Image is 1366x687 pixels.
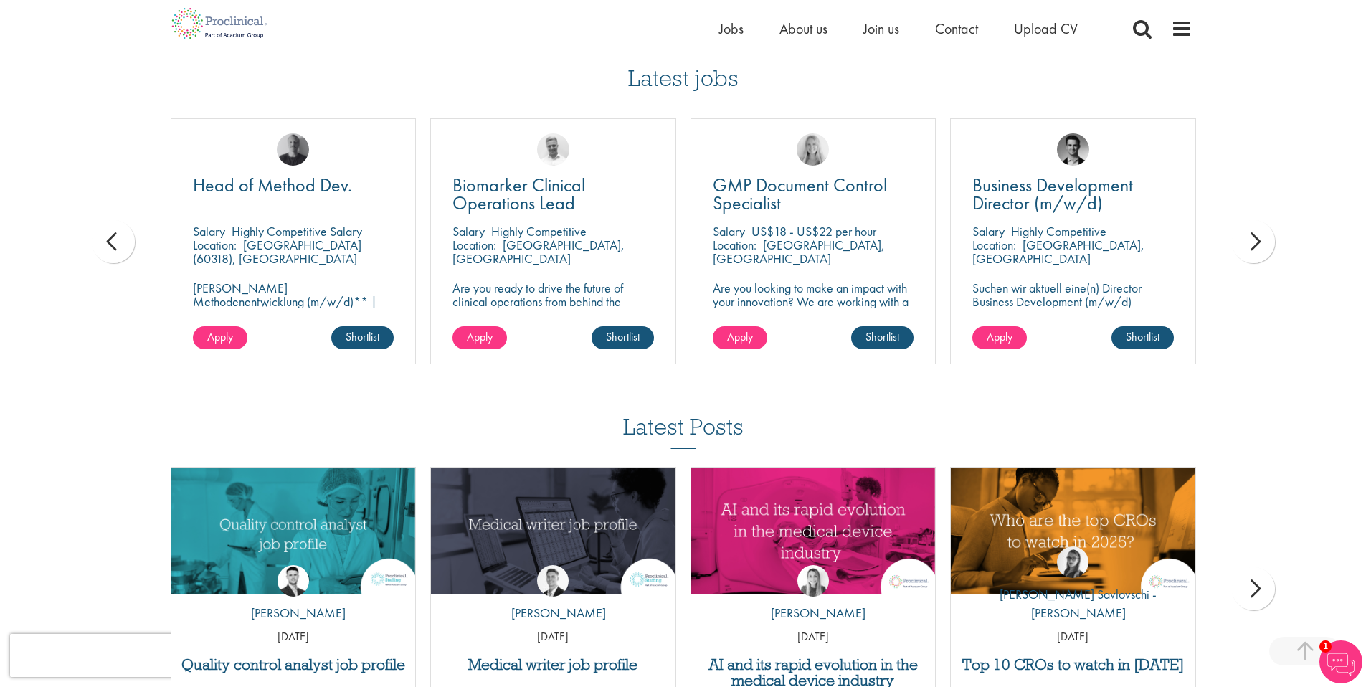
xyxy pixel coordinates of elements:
a: Theodora Savlovschi - Wicks [PERSON_NAME] Savlovschi - [PERSON_NAME] [951,546,1195,629]
p: [GEOGRAPHIC_DATA], [GEOGRAPHIC_DATA] [452,237,625,267]
span: Salary [713,223,745,240]
span: Apply [467,329,493,344]
p: Highly Competitive Salary [232,223,362,240]
p: Highly Competitive [491,223,587,240]
p: [PERSON_NAME] [240,604,346,622]
p: Are you looking to make an impact with your innovation? We are working with a well-established ph... [713,281,914,349]
img: Joshua Bye [537,133,569,166]
img: quality control analyst job profile [171,468,416,594]
a: Shortlist [592,326,654,349]
a: Contact [935,19,978,38]
a: Business Development Director (m/w/d) [972,176,1174,212]
img: Theodora Savlovschi - Wicks [1057,546,1088,578]
a: Jobs [719,19,744,38]
a: Upload CV [1014,19,1078,38]
span: Apply [987,329,1012,344]
a: GMP Document Control Specialist [713,176,914,212]
img: Max Slevogt [1057,133,1089,166]
a: Join us [863,19,899,38]
a: Medical writer job profile [438,657,668,673]
a: Apply [972,326,1027,349]
a: Apply [452,326,507,349]
img: Medical writer job profile [431,468,675,594]
img: Top 10 CROs 2025 | Proclinical [951,468,1195,594]
span: GMP Document Control Specialist [713,173,887,215]
h3: Latest jobs [628,30,739,100]
a: Shortlist [851,326,914,349]
a: Link to a post [431,468,675,594]
p: US$18 - US$22 per hour [751,223,876,240]
p: [DATE] [171,629,416,645]
a: Quality control analyst job profile [179,657,409,673]
span: Location: [972,237,1016,253]
a: Shortlist [1111,326,1174,349]
iframe: reCAPTCHA [10,634,194,677]
div: next [1232,567,1275,610]
span: Business Development Director (m/w/d) [972,173,1133,215]
img: Hannah Burke [797,565,829,597]
h3: Latest Posts [623,414,744,449]
p: Are you ready to drive the future of clinical operations from behind the scenes? Looking to be in... [452,281,654,349]
span: Biomarker Clinical Operations Lead [452,173,585,215]
p: [GEOGRAPHIC_DATA] (60318), [GEOGRAPHIC_DATA] [193,237,361,267]
a: Joshua Godden [PERSON_NAME] [240,565,346,630]
a: Apply [713,326,767,349]
img: Shannon Briggs [797,133,829,166]
a: About us [779,19,827,38]
a: Link to a post [691,468,936,594]
span: Head of Method Dev. [193,173,352,197]
span: Salary [193,223,225,240]
span: Apply [207,329,233,344]
span: Location: [193,237,237,253]
div: prev [92,220,135,263]
img: George Watson [537,565,569,597]
a: Head of Method Dev. [193,176,394,194]
a: Hannah Burke [PERSON_NAME] [760,565,865,630]
p: [PERSON_NAME] [501,604,606,622]
img: Chatbot [1319,640,1362,683]
span: Salary [972,223,1005,240]
p: [GEOGRAPHIC_DATA], [GEOGRAPHIC_DATA] [713,237,885,267]
a: Link to a post [171,468,416,594]
p: [PERSON_NAME] [760,604,865,622]
a: Link to a post [951,468,1195,594]
p: [DATE] [951,629,1195,645]
span: Location: [713,237,756,253]
p: [DATE] [431,629,675,645]
span: Location: [452,237,496,253]
a: George Watson [PERSON_NAME] [501,565,606,630]
span: Apply [727,329,753,344]
p: [GEOGRAPHIC_DATA], [GEOGRAPHIC_DATA] [972,237,1144,267]
a: Top 10 CROs to watch in [DATE] [958,657,1188,673]
div: next [1232,220,1275,263]
p: [DATE] [691,629,936,645]
img: AI and Its Impact on the Medical Device Industry | Proclinical [691,468,936,594]
p: Highly Competitive [1011,223,1106,240]
p: [PERSON_NAME] Methodenentwicklung (m/w/d)** | Dauerhaft | Biowissenschaften | [GEOGRAPHIC_DATA] (... [193,281,394,349]
a: Biomarker Clinical Operations Lead [452,176,654,212]
img: Joshua Godden [278,565,309,597]
p: [PERSON_NAME] Savlovschi - [PERSON_NAME] [951,585,1195,622]
img: Felix Zimmer [277,133,309,166]
p: Suchen wir aktuell eine(n) Director Business Development (m/w/d) Standort: [GEOGRAPHIC_DATA] | Mo... [972,281,1174,336]
span: 1 [1319,640,1332,653]
span: Salary [452,223,485,240]
a: Shortlist [331,326,394,349]
a: Apply [193,326,247,349]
